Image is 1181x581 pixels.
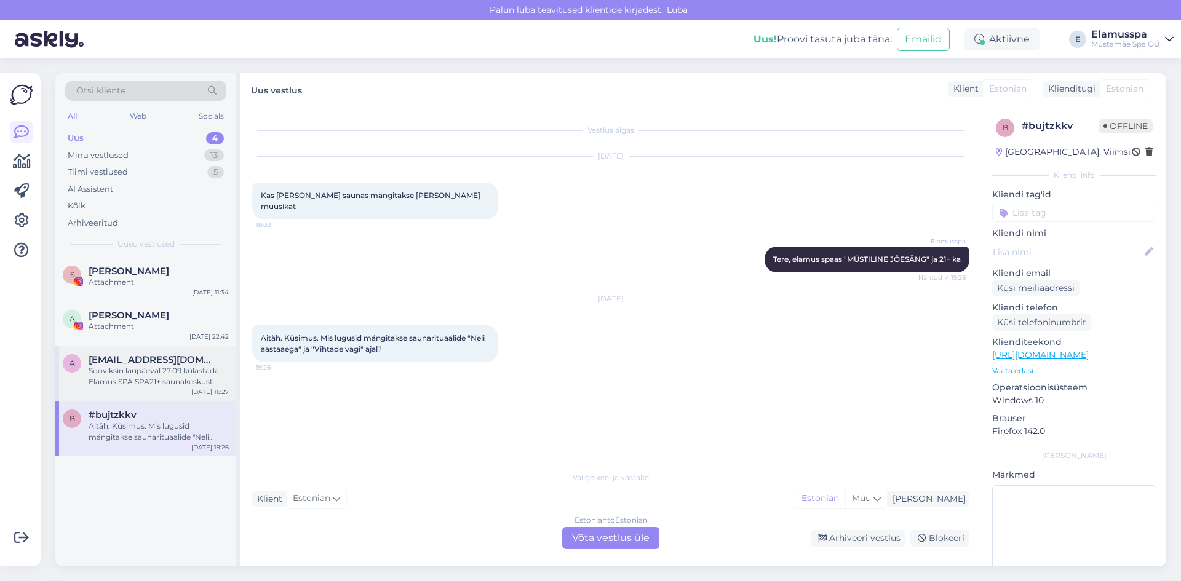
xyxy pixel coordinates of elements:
[89,321,229,332] div: Attachment
[89,277,229,288] div: Attachment
[996,146,1131,159] div: [GEOGRAPHIC_DATA], Viimsi
[992,450,1156,461] div: [PERSON_NAME]
[252,472,969,483] div: Valige keel ja vastake
[1043,82,1096,95] div: Klienditugi
[992,425,1156,438] p: Firefox 142.0
[191,443,229,452] div: [DATE] 19:26
[993,245,1142,259] input: Lisa nimi
[89,409,137,421] span: #bujtzkkv
[256,363,302,372] span: 19:26
[992,365,1156,376] p: Vaata edasi ...
[68,200,85,212] div: Kõik
[68,132,84,144] div: Uus
[293,492,330,505] span: Estonian
[992,381,1156,394] p: Operatsioonisüsteem
[1069,31,1086,48] div: E
[196,108,226,124] div: Socials
[920,237,966,246] span: Elamusspa
[1022,119,1099,133] div: # bujtzkkv
[68,183,113,196] div: AI Assistent
[992,314,1091,331] div: Küsi telefoninumbrit
[918,273,966,282] span: Nähtud ✓ 19:26
[68,166,128,178] div: Tiimi vestlused
[261,333,487,354] span: Aitäh. Küsimus. Mis lugusid mängitakse saunarituaalide "Neli aastaaega" ja "Vihtade vägi" ajal?
[261,191,482,211] span: Kas [PERSON_NAME] saunas mängitakse [PERSON_NAME] muusikat
[992,188,1156,201] p: Kliendi tag'id
[754,33,777,45] b: Uus!
[992,412,1156,425] p: Brauser
[127,108,149,124] div: Web
[89,354,217,365] span: annekonsap@gmail.com
[65,108,79,124] div: All
[251,81,302,97] label: Uus vestlus
[773,255,961,264] span: Tere, elamus spaas "MÜSTILINE JÕESÄNG" ja 21+ ka
[89,266,169,277] span: Siim Koppel
[897,28,950,51] button: Emailid
[89,365,229,387] div: Sooviksin laupäeval 27.09 külastada Elamus SPA SPA21+ saunakeskust.
[989,82,1027,95] span: Estonian
[1091,39,1160,49] div: Mustamäe Spa OÜ
[89,310,169,321] span: Anita
[992,394,1156,407] p: Windows 10
[888,492,966,505] div: [PERSON_NAME]
[70,414,75,423] span: b
[992,204,1156,222] input: Lisa tag
[992,170,1156,181] div: Kliendi info
[1099,119,1153,133] span: Offline
[70,270,74,279] span: S
[192,288,229,297] div: [DATE] 11:34
[10,83,33,106] img: Askly Logo
[910,530,969,547] div: Blokeeri
[68,149,129,162] div: Minu vestlused
[89,421,229,443] div: Aitäh. Küsimus. Mis lugusid mängitakse saunarituaalide "Neli aastaaega" ja "Vihtade vägi" ajal?
[1003,123,1008,132] span: b
[68,217,118,229] div: Arhiveeritud
[252,125,969,136] div: Vestlus algas
[562,527,659,549] div: Võta vestlus üle
[992,267,1156,280] p: Kliendi email
[189,332,229,341] div: [DATE] 22:42
[992,468,1156,481] p: Märkmed
[992,349,1089,360] a: [URL][DOMAIN_NAME]
[948,82,979,95] div: Klient
[252,492,282,505] div: Klient
[811,530,905,547] div: Arhiveeri vestlus
[204,149,224,162] div: 13
[663,4,691,15] span: Luba
[992,227,1156,240] p: Kliendi nimi
[1106,82,1143,95] span: Estonian
[852,492,871,504] span: Muu
[575,515,648,526] div: Estonian to Estonian
[754,32,892,47] div: Proovi tasuta juba täna:
[992,280,1080,296] div: Küsi meiliaadressi
[206,132,224,144] div: 4
[992,336,1156,349] p: Klienditeekond
[1091,30,1174,49] a: ElamusspaMustamäe Spa OÜ
[252,293,969,304] div: [DATE]
[252,151,969,162] div: [DATE]
[70,358,75,368] span: a
[795,489,845,508] div: Estonian
[964,28,1040,50] div: Aktiivne
[70,314,75,323] span: A
[992,301,1156,314] p: Kliendi telefon
[207,166,224,178] div: 5
[1091,30,1160,39] div: Elamusspa
[76,84,125,97] span: Otsi kliente
[256,220,302,229] span: 18:02
[117,239,175,250] span: Uued vestlused
[191,387,229,397] div: [DATE] 16:27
